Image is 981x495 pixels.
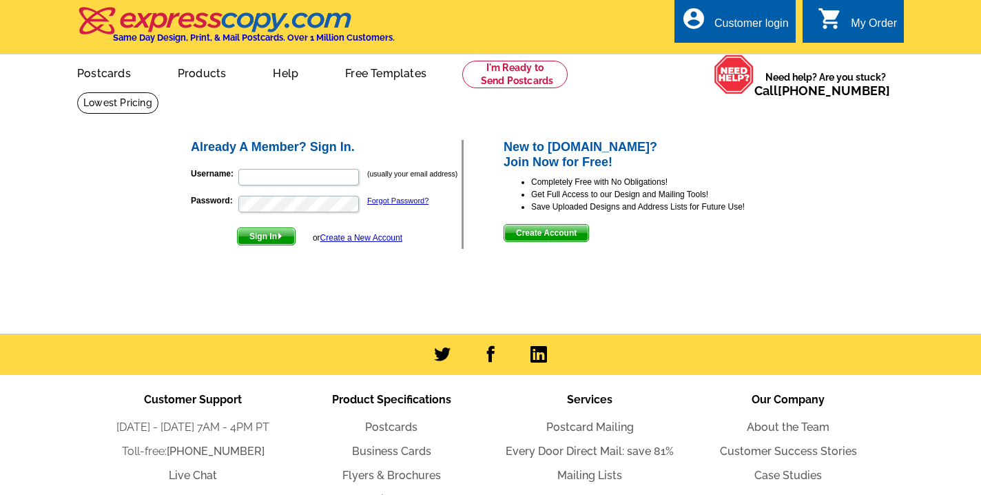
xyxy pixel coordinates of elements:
[367,170,457,178] small: (usually your email address)
[747,421,829,434] a: About the Team
[169,469,217,482] a: Live Chat
[277,233,283,239] img: button-next-arrow-white.png
[77,17,395,43] a: Same Day Design, Print, & Mail Postcards. Over 1 Million Customers.
[818,15,897,32] a: shopping_cart My Order
[778,83,890,98] a: [PHONE_NUMBER]
[504,140,792,170] h2: New to [DOMAIN_NAME]? Join Now for Free!
[752,393,825,406] span: Our Company
[818,6,843,31] i: shopping_cart
[167,445,265,458] a: [PHONE_NUMBER]
[323,56,448,88] a: Free Templates
[714,17,789,37] div: Customer login
[94,419,292,436] li: [DATE] - [DATE] 7AM - 4PM PT
[352,445,431,458] a: Business Cards
[681,6,706,31] i: account_circle
[55,56,153,88] a: Postcards
[94,443,292,460] li: Toll-free:
[504,225,588,241] span: Create Account
[251,56,320,88] a: Help
[365,421,417,434] a: Postcards
[367,196,428,205] a: Forgot Password?
[531,176,792,188] li: Completely Free with No Obligations!
[156,56,249,88] a: Products
[754,83,890,98] span: Call
[144,393,242,406] span: Customer Support
[332,393,451,406] span: Product Specifications
[546,421,634,434] a: Postcard Mailing
[681,15,789,32] a: account_circle Customer login
[313,232,402,244] div: or
[754,70,897,98] span: Need help? Are you stuck?
[557,469,622,482] a: Mailing Lists
[504,224,589,242] button: Create Account
[342,469,441,482] a: Flyers & Brochures
[238,228,295,245] span: Sign In
[851,17,897,37] div: My Order
[714,54,754,94] img: help
[191,140,462,155] h2: Already A Member? Sign In.
[567,393,612,406] span: Services
[237,228,296,245] button: Sign In
[720,445,857,458] a: Customer Success Stories
[113,32,395,43] h4: Same Day Design, Print, & Mail Postcards. Over 1 Million Customers.
[320,233,402,243] a: Create a New Account
[531,201,792,213] li: Save Uploaded Designs and Address Lists for Future Use!
[506,445,674,458] a: Every Door Direct Mail: save 81%
[531,188,792,201] li: Get Full Access to our Design and Mailing Tools!
[191,194,237,207] label: Password:
[191,168,237,180] label: Username:
[754,469,822,482] a: Case Studies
